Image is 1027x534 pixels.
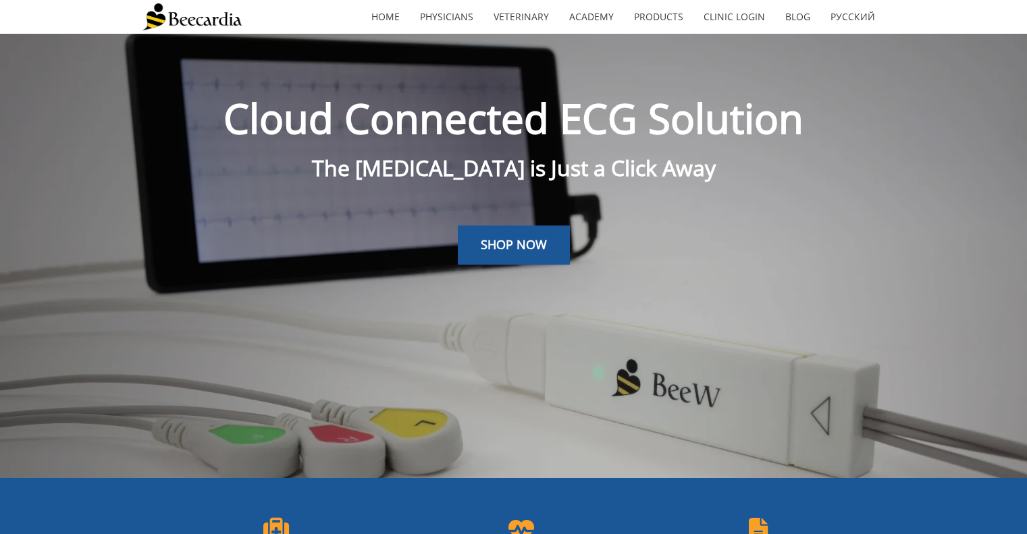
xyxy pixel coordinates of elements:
[312,153,716,182] span: The [MEDICAL_DATA] is Just a Click Away
[693,1,775,32] a: Clinic Login
[410,1,483,32] a: Physicians
[775,1,820,32] a: Blog
[223,90,804,146] span: Cloud Connected ECG Solution
[142,3,242,30] img: Beecardia
[820,1,885,32] a: Русский
[624,1,693,32] a: Products
[483,1,559,32] a: Veterinary
[458,225,570,265] a: SHOP NOW
[481,236,547,252] span: SHOP NOW
[559,1,624,32] a: Academy
[361,1,410,32] a: home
